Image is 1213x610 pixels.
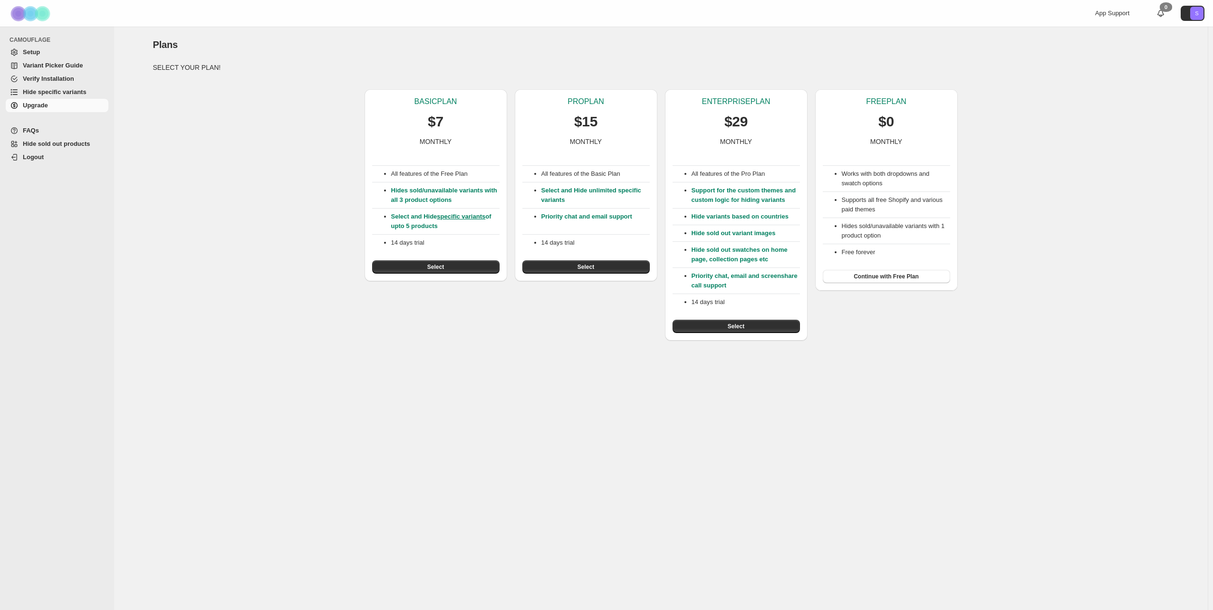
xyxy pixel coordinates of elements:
[153,39,178,50] span: Plans
[437,213,485,220] a: specific variants
[391,169,500,179] p: All features of the Free Plan
[541,169,650,179] p: All features of the Basic Plan
[692,297,800,307] p: 14 days trial
[1195,10,1198,16] text: S
[427,263,444,271] span: Select
[522,260,650,274] button: Select
[878,112,894,131] p: $0
[1095,10,1129,17] span: App Support
[6,46,108,59] a: Setup
[6,59,108,72] a: Variant Picker Guide
[372,260,500,274] button: Select
[23,102,48,109] span: Upgrade
[23,140,90,147] span: Hide sold out products
[23,88,87,95] span: Hide specific variants
[541,186,650,205] p: Select and Hide unlimited specific variants
[570,137,602,146] p: MONTHLY
[692,245,800,264] p: Hide sold out swatches on home page, collection pages etc
[702,97,770,106] p: ENTERPRISE PLAN
[428,112,443,131] p: $7
[1181,6,1204,21] button: Avatar with initials S
[23,153,44,161] span: Logout
[724,112,748,131] p: $29
[842,221,950,240] li: Hides sold/unavailable variants with 1 product option
[391,186,500,205] p: Hides sold/unavailable variants with all 3 product options
[420,137,452,146] p: MONTHLY
[842,169,950,188] li: Works with both dropdowns and swatch options
[23,127,39,134] span: FAQs
[866,97,906,106] p: FREE PLAN
[391,212,500,231] p: Select and Hide of upto 5 products
[6,124,108,137] a: FAQs
[6,151,108,164] a: Logout
[6,137,108,151] a: Hide sold out products
[823,270,950,283] button: Continue with Free Plan
[153,63,1169,72] p: SELECT YOUR PLAN!
[414,97,457,106] p: BASIC PLAN
[10,36,109,44] span: CAMOUFLAGE
[870,137,902,146] p: MONTHLY
[578,263,594,271] span: Select
[23,62,83,69] span: Variant Picker Guide
[568,97,604,106] p: PRO PLAN
[692,169,800,179] p: All features of the Pro Plan
[692,271,800,290] p: Priority chat, email and screenshare call support
[6,72,108,86] a: Verify Installation
[23,48,40,56] span: Setup
[692,229,800,238] p: Hide sold out variant images
[720,137,752,146] p: MONTHLY
[728,323,744,330] span: Select
[1190,7,1203,20] span: Avatar with initials S
[391,238,500,248] p: 14 days trial
[1160,2,1172,12] div: 0
[842,248,950,257] li: Free forever
[692,212,800,221] p: Hide variants based on countries
[854,273,919,280] span: Continue with Free Plan
[6,99,108,112] a: Upgrade
[23,75,74,82] span: Verify Installation
[692,186,800,205] p: Support for the custom themes and custom logic for hiding variants
[1156,9,1165,18] a: 0
[541,212,650,231] p: Priority chat and email support
[6,86,108,99] a: Hide specific variants
[673,320,800,333] button: Select
[8,0,55,27] img: Camouflage
[574,112,597,131] p: $15
[842,195,950,214] li: Supports all free Shopify and various paid themes
[541,238,650,248] p: 14 days trial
